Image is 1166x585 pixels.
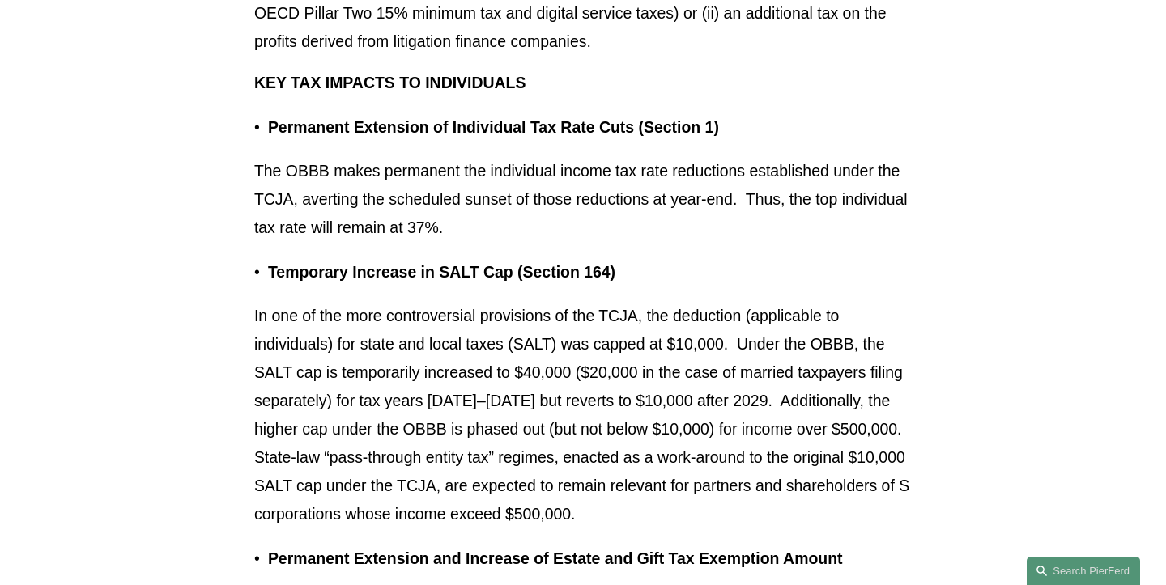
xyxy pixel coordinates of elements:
a: Search this site [1027,557,1140,585]
p: The OBBB makes permanent the individual income tax rate reductions established under the TCJA, av... [254,157,912,242]
strong: KEY TAX IMPACTS TO INDIVIDUALS [254,74,526,91]
p: In one of the more controversial provisions of the TCJA, the deduction (applicable to individuals... [254,302,912,528]
strong: Temporary Increase in SALT Cap (Section 164) [268,263,615,281]
strong: Permanent Extension and Increase of Estate and Gift Tax Exemption Amount [268,549,843,567]
strong: Permanent Extension of Individual Tax Rate Cuts (Section 1) [268,118,719,136]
